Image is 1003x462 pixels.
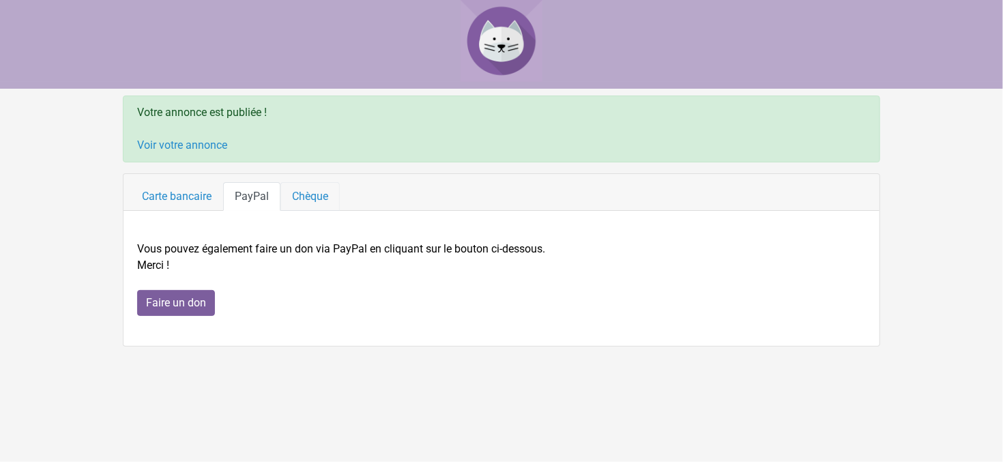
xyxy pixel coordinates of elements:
[123,96,880,162] div: Votre annonce est publiée !
[137,241,866,274] p: Vous pouvez également faire un don via PayPal en cliquant sur le bouton ci-dessous. Merci !
[280,182,340,211] a: Chèque
[137,139,227,151] a: Voir votre annonce
[137,290,215,316] input: Faire un don
[223,182,280,211] a: PayPal
[130,182,223,211] a: Carte bancaire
